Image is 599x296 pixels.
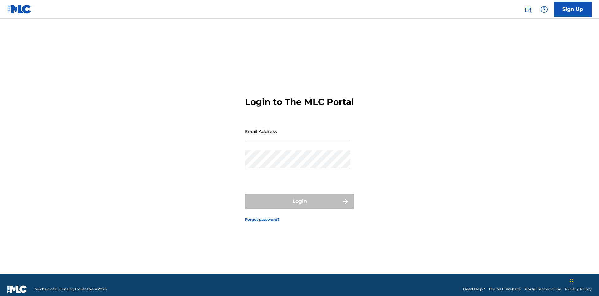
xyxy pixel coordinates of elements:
a: The MLC Website [489,286,521,292]
h3: Login to The MLC Portal [245,96,354,107]
img: MLC Logo [7,5,32,14]
a: Portal Terms of Use [525,286,561,292]
div: Help [538,3,550,16]
a: Privacy Policy [565,286,592,292]
img: search [524,6,532,13]
img: help [540,6,548,13]
a: Public Search [522,3,534,16]
img: logo [7,285,27,293]
div: Drag [570,272,573,291]
a: Sign Up [554,2,592,17]
a: Need Help? [463,286,485,292]
a: Forgot password? [245,217,280,222]
iframe: Chat Widget [568,266,599,296]
span: Mechanical Licensing Collective © 2025 [34,286,107,292]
